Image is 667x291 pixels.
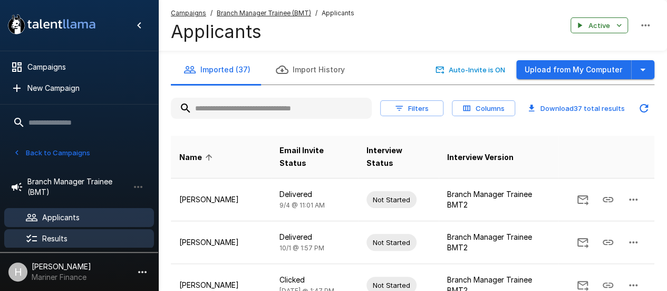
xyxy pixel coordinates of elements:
[179,194,263,205] p: [PERSON_NAME]
[433,62,508,78] button: Auto-Invite is ON
[595,237,621,246] span: Copy Interview Link
[315,8,317,18] span: /
[570,280,595,289] span: Send Invitation
[210,8,212,18] span: /
[366,144,430,170] span: Interview Status
[263,55,357,85] button: Import History
[279,201,325,209] span: 9/4 @ 11:01 AM
[366,238,417,248] span: Not Started
[571,17,628,34] button: Active
[570,237,595,246] span: Send Invitation
[447,151,514,164] span: Interview Version
[279,189,350,200] p: Delivered
[366,280,417,290] span: Not Started
[595,280,621,289] span: Copy Interview Link
[447,232,550,253] p: Branch Manager Trainee BMT2
[279,144,350,170] span: Email Invite Status
[570,194,595,203] span: Send Invitation
[217,9,311,17] u: Branch Manager Trainee (BMT)
[322,8,354,18] span: Applicants
[633,98,654,119] button: Updated Today - 11:23 AM
[179,280,263,290] p: [PERSON_NAME]
[595,194,621,203] span: Copy Interview Link
[171,21,354,43] h4: Applicants
[279,244,324,252] span: 10/1 @ 1:57 PM
[524,100,629,117] button: Download37 total results
[279,275,350,285] p: Clicked
[171,55,263,85] button: Imported (37)
[171,9,206,17] u: Campaigns
[279,232,350,242] p: Delivered
[380,100,443,117] button: Filters
[179,237,263,248] p: [PERSON_NAME]
[366,195,417,205] span: Not Started
[179,151,216,164] span: Name
[452,100,515,117] button: Columns
[516,60,631,80] button: Upload from My Computer
[447,189,550,210] p: Branch Manager Trainee BMT2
